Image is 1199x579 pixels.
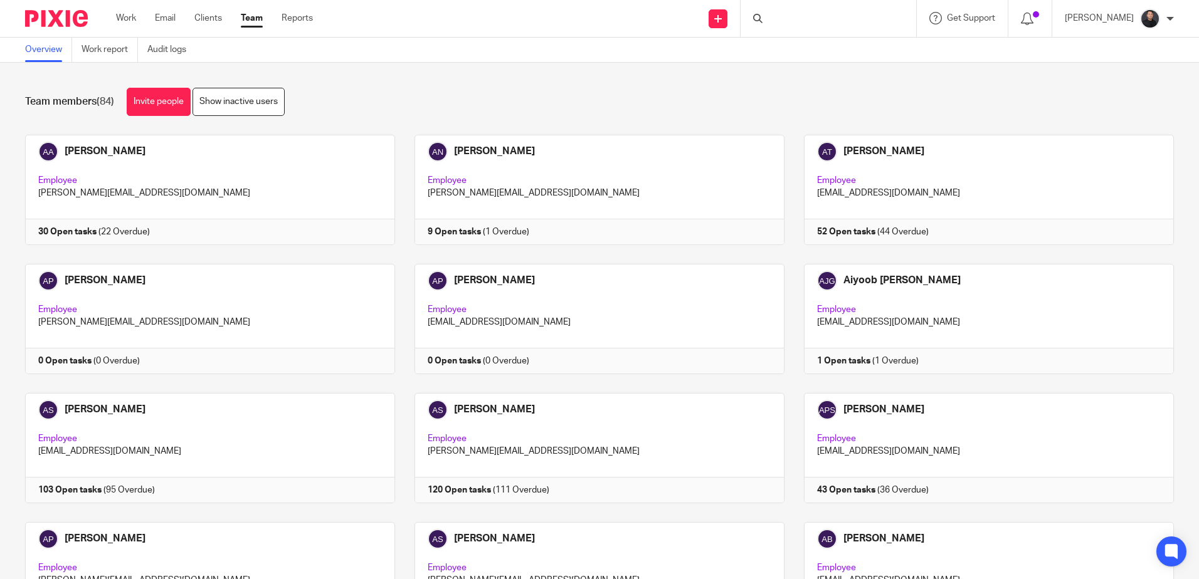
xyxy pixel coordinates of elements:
h1: Team members [25,95,114,108]
a: Work [116,12,136,24]
p: [PERSON_NAME] [1065,12,1134,24]
a: Team [241,12,263,24]
a: Audit logs [147,38,196,62]
img: Pixie [25,10,88,27]
span: (84) [97,96,114,107]
a: Email [155,12,176,24]
span: Get Support [947,14,995,23]
a: Work report [82,38,138,62]
a: Reports [282,12,313,24]
img: My%20Photo.jpg [1140,9,1160,29]
a: Overview [25,38,72,62]
a: Clients [194,12,222,24]
a: Invite people [127,88,191,116]
a: Show inactive users [193,88,285,116]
